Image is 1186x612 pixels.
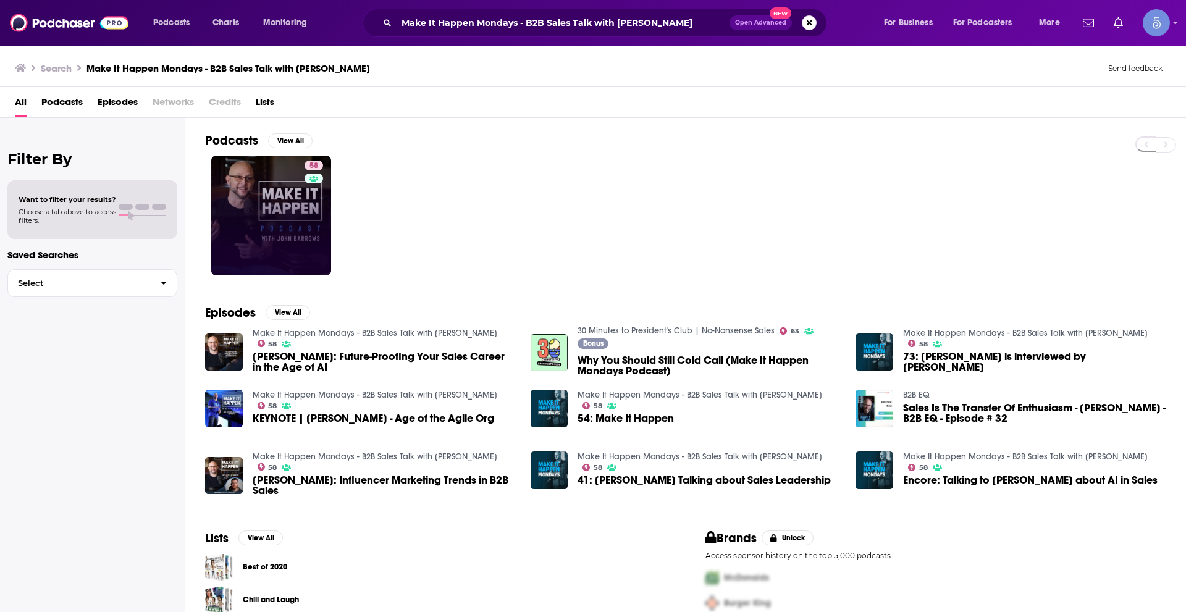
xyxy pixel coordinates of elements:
[205,305,310,321] a: EpisodesView All
[730,15,792,30] button: Open AdvancedNew
[531,451,568,489] img: 41: Doug Landis Talking about Sales Leadership
[945,13,1030,33] button: open menu
[212,14,239,31] span: Charts
[903,403,1166,424] a: Sales Is The Transfer Of Enthusiasm - John Barrows - B2B EQ - Episode # 32
[724,572,769,583] span: McDonalds
[1143,9,1170,36] img: User Profile
[397,13,730,33] input: Search podcasts, credits, & more...
[856,390,893,427] img: Sales Is The Transfer Of Enthusiasm - John Barrows - B2B EQ - Episode # 32
[856,333,893,371] img: 73: John Barrows is interviewed by Richard Harris
[98,92,138,117] a: Episodes
[1104,63,1166,73] button: Send feedback
[594,403,602,409] span: 58
[884,14,933,31] span: For Business
[582,402,602,409] a: 58
[1030,13,1075,33] button: open menu
[856,451,893,489] img: Encore: Talking to Doug Landis about AI in Sales
[268,465,277,471] span: 58
[1143,9,1170,36] span: Logged in as Spiral5-G1
[1109,12,1128,33] a: Show notifications dropdown
[253,475,516,496] a: Devin Reed: Influencer Marketing Trends in B2B Sales
[903,403,1166,424] span: Sales Is The Transfer Of Enthusiasm - [PERSON_NAME] - B2B EQ - Episode # 32
[903,475,1158,485] span: Encore: Talking to [PERSON_NAME] about AI in Sales
[19,207,116,225] span: Choose a tab above to access filters.
[205,530,229,546] h2: Lists
[253,390,497,400] a: Make It Happen Mondays - B2B Sales Talk with John Barrows
[531,390,568,427] a: 54: Make It Happen
[253,475,516,496] span: [PERSON_NAME]: Influencer Marketing Trends in B2B Sales
[903,475,1158,485] a: Encore: Talking to Doug Landis about AI in Sales
[205,457,243,495] img: Devin Reed: Influencer Marketing Trends in B2B Sales
[903,351,1166,372] span: 73: [PERSON_NAME] is interviewed by [PERSON_NAME]
[243,560,287,574] a: Best of 2020
[1078,12,1099,33] a: Show notifications dropdown
[256,92,274,117] a: Lists
[204,13,246,33] a: Charts
[205,305,256,321] h2: Episodes
[578,475,831,485] span: 41: [PERSON_NAME] Talking about Sales Leadership
[253,328,497,338] a: Make It Happen Mondays - B2B Sales Talk with John Barrows
[153,14,190,31] span: Podcasts
[153,92,194,117] span: Networks
[770,7,792,19] span: New
[211,156,331,275] a: 58
[919,342,928,347] span: 58
[205,553,233,581] a: Best of 2020
[578,325,775,336] a: 30 Minutes to President's Club | No-Nonsense Sales
[205,390,243,427] img: KEYNOTE | John Barrows - Age of the Agile Org
[594,465,602,471] span: 58
[41,92,83,117] a: Podcasts
[762,530,814,545] button: Unlock
[1143,9,1170,36] button: Show profile menu
[791,329,799,334] span: 63
[780,327,799,335] a: 63
[145,13,206,33] button: open menu
[253,413,494,424] span: KEYNOTE | [PERSON_NAME] - Age of the Agile Org
[19,195,116,204] span: Want to filter your results?
[209,92,241,117] span: Credits
[903,390,930,400] a: B2B EQ
[908,340,928,347] a: 58
[263,14,307,31] span: Monitoring
[735,20,786,26] span: Open Advanced
[205,133,313,148] a: PodcastsView All
[583,340,604,347] span: Bonus
[10,11,128,35] img: Podchaser - Follow, Share and Rate Podcasts
[258,463,277,471] a: 58
[243,593,299,606] a: Chill and Laugh
[908,464,928,471] a: 58
[531,334,568,372] img: Why You Should Still Cold Call (Make It Happen Mondays Podcast)
[1039,14,1060,31] span: More
[15,92,27,117] a: All
[268,133,313,148] button: View All
[205,333,243,371] a: John Barrows: Future-Proofing Your Sales Career in the Age of AI
[903,328,1148,338] a: Make It Happen Mondays - B2B Sales Talk with John Barrows
[875,13,948,33] button: open menu
[582,464,602,471] a: 58
[268,342,277,347] span: 58
[578,355,841,376] a: Why You Should Still Cold Call (Make It Happen Mondays Podcast)
[7,249,177,261] p: Saved Searches
[254,13,323,33] button: open menu
[578,413,674,424] a: 54: Make It Happen
[205,530,283,546] a: ListsView All
[238,530,283,545] button: View All
[578,390,822,400] a: Make It Happen Mondays - B2B Sales Talk with John Barrows
[258,340,277,347] a: 58
[953,14,1012,31] span: For Podcasters
[903,451,1148,462] a: Make It Happen Mondays - B2B Sales Talk with John Barrows
[724,598,771,608] span: Burger King
[253,351,516,372] a: John Barrows: Future-Proofing Your Sales Career in the Age of AI
[258,402,277,409] a: 58
[266,305,310,320] button: View All
[705,551,1166,560] p: Access sponsor history on the top 5,000 podcasts.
